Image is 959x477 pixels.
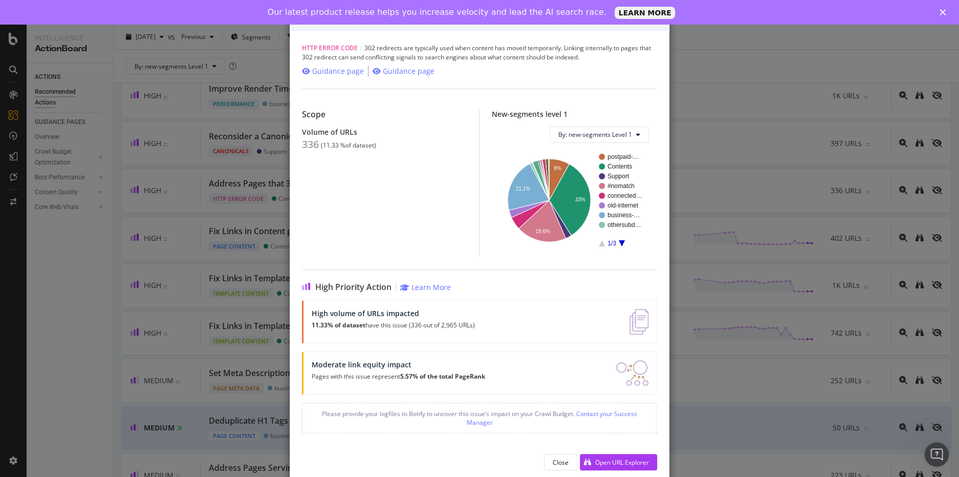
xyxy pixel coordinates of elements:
div: Open URL Explorer [595,458,649,467]
text: 19.6% [535,229,550,234]
div: Close [940,9,950,15]
text: Contents [607,163,632,170]
text: postpaid-… [607,153,639,160]
span: By: new-segments Level 1 [558,130,632,139]
div: 336 [302,138,319,151]
span: HTTP Error Code [302,44,358,52]
text: 8% [554,165,561,171]
div: Moderate link equity impact [312,360,485,369]
div: ( 11.33 % of dataset ) [321,142,376,149]
strong: 11.33% of dataset [312,321,365,329]
div: New-segments level 1 [492,110,657,118]
p: Pages with this issue represent [312,373,485,380]
button: Open URL Explorer [580,454,657,470]
div: Close [553,458,569,467]
a: LEARN MORE [615,7,675,19]
div: Volume of URLs [302,128,467,136]
div: High volume of URLs impacted [312,309,475,318]
div: Learn More [411,282,451,292]
text: old-internet [607,202,639,209]
text: connected… [607,192,642,199]
div: Guidance page [383,66,434,76]
button: Close [544,454,577,470]
iframe: Intercom live chat [924,442,949,467]
a: Learn More [400,282,451,292]
text: 33% [575,197,585,202]
text: 21.1% [516,186,530,192]
a: Guidance page [302,66,364,76]
div: 302 redirects are typically used when content has moved temporarily. Linking internally to pages ... [302,44,657,62]
text: othersubd… [607,221,641,229]
strong: 5.57% of the total PageRank [400,372,485,381]
svg: A chart. [500,151,649,249]
div: Guidance page [312,66,364,76]
text: Support [607,173,629,180]
text: business-… [607,212,640,219]
span: | [359,44,363,52]
img: e5DMFwAAAABJRU5ErkJggg== [629,309,648,335]
button: By: new-segments Level 1 [550,127,649,143]
div: Scope [302,110,467,119]
a: Guidance page [373,66,434,76]
p: have this issue (336 out of 2,965 URLs) [312,322,475,329]
text: #nomatch [607,182,635,190]
div: Please provide your logfiles to Botify to uncover this issue’s impact on your Crawl Budget. [302,403,657,433]
text: 1/3 [607,240,616,247]
a: Contact your Success Manager [467,409,638,427]
div: Our latest product release helps you increase velocity and lead the AI search race. [268,7,606,17]
span: High Priority Action [315,282,391,292]
img: DDxVyA23.png [616,360,648,386]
